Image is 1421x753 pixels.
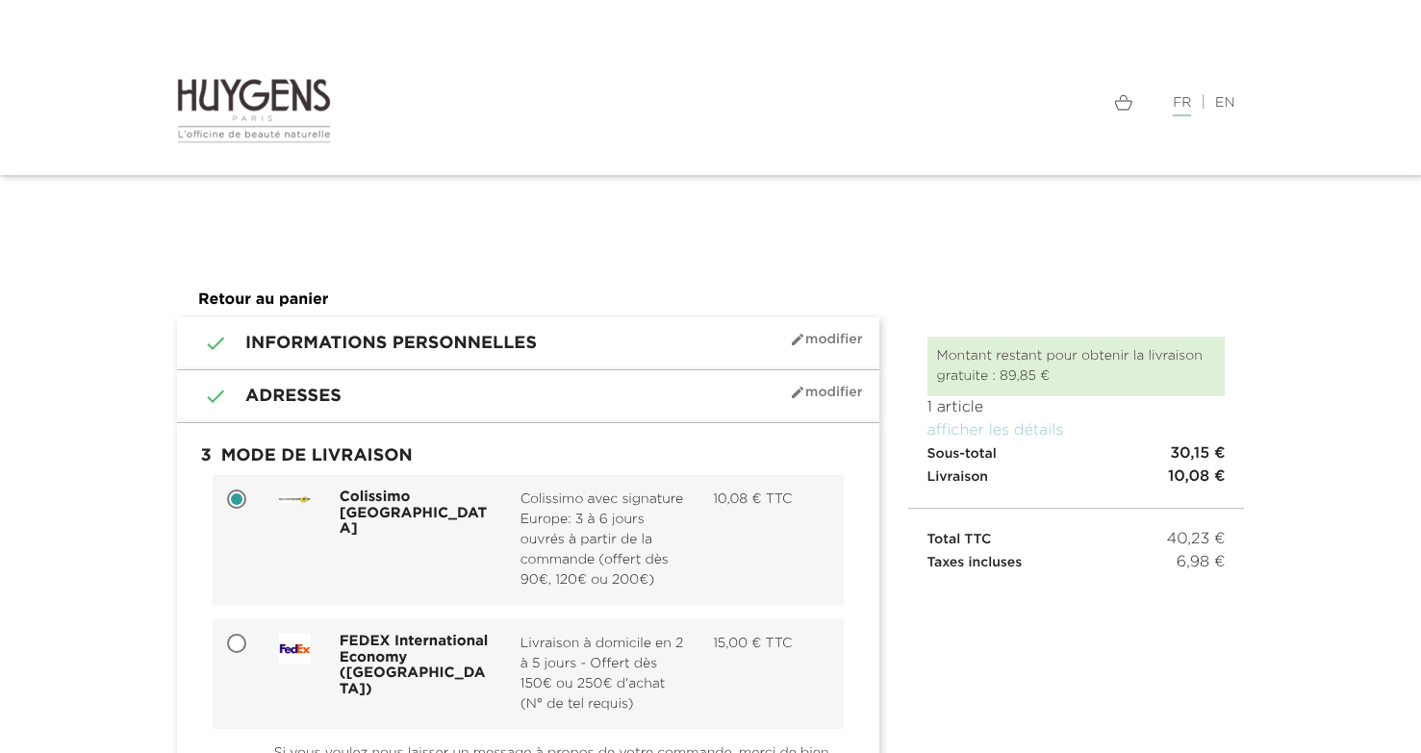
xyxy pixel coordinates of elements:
[790,385,862,400] span: Modifier
[177,185,1245,238] iframe: PayPal Message 2
[725,91,1245,114] div: |
[713,637,792,650] span: 15,00 € TTC
[191,385,865,408] h1: Adresses
[1177,551,1226,574] span: 6,98 €
[279,496,311,503] img: Colissimo Europe
[713,492,792,506] span: 10,08 € TTC
[520,634,684,715] span: Livraison à domicile en 2 à 5 jours - Offert dès 150€ ou 250€ d'achat (N° de tel requis)
[1167,528,1226,551] span: 40,23 €
[191,385,216,408] i: 
[177,77,332,144] img: Huygens logo
[191,438,221,476] span: 3
[790,332,862,347] span: Modifier
[1168,465,1226,489] span: 10,08 €
[191,438,865,476] h1: Mode de livraison
[790,332,805,347] i: mode_edit
[191,332,216,355] i: 
[937,349,1203,383] span: Montant restant pour obtenir la livraison gratuite : 89,85 €
[927,556,1023,569] span: Taxes incluses
[927,533,992,546] span: Total TTC
[520,489,684,590] span: Colissimo avec signature Europe: 3 à 6 jours ouvrés à partir de la commande (offert dès 90€, 120€...
[340,489,492,538] span: Colissimo [GEOGRAPHIC_DATA]
[790,385,805,400] i: mode_edit
[1170,442,1225,465] span: 30,15 €
[340,634,492,697] span: FEDEX International Economy ([GEOGRAPHIC_DATA])
[927,470,989,484] span: Livraison
[198,292,329,308] a: Retour au panier
[927,574,1226,605] iframe: PayPal Message 1
[279,634,311,664] img: FEDEX International Economy (Europe)
[927,396,1226,419] p: 1 article
[927,423,1064,439] a: afficher les détails
[927,447,997,461] span: Sous-total
[191,332,865,355] h1: Informations personnelles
